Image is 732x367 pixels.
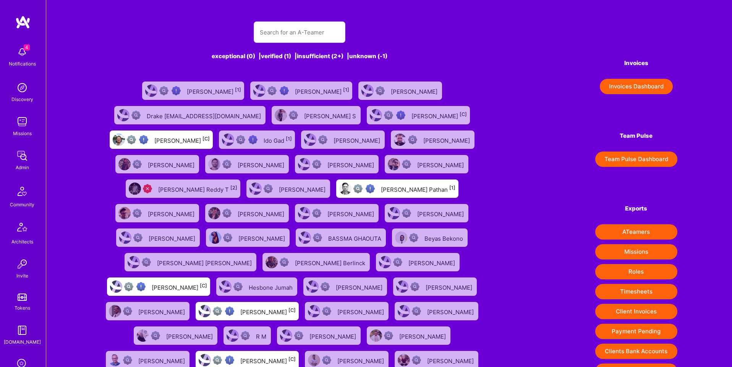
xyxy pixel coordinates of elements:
[295,257,367,267] div: [PERSON_NAME] Berlinck
[292,201,382,225] a: User AvatarNot Scrubbed[PERSON_NAME]
[308,354,320,366] img: User Avatar
[109,354,121,366] img: User Avatar
[384,331,393,340] img: Not Scrubbed
[402,209,411,218] img: Not Scrubbed
[382,201,471,225] a: User AvatarNot Scrubbed[PERSON_NAME]
[595,132,677,139] h4: Team Pulse
[227,329,239,342] img: User Avatar
[139,78,247,103] a: User AvatarNot fully vettedHigh Potential User[PERSON_NAME][1]
[148,159,196,169] div: [PERSON_NAME]
[390,274,480,299] a: User AvatarNot Scrubbed[PERSON_NAME]
[128,256,140,268] img: User Avatar
[275,109,287,121] img: User Avatar
[321,282,330,291] img: Not Scrubbed
[595,264,677,279] button: Roles
[410,282,419,291] img: Not Scrubbed
[308,305,320,317] img: User Avatar
[395,232,407,244] img: User Avatar
[274,323,364,348] a: User AvatarNot Scrubbed[PERSON_NAME]
[408,257,457,267] div: [PERSON_NAME]
[460,111,467,117] sup: [C]
[399,331,447,341] div: [PERSON_NAME]
[288,356,296,362] sup: [C]
[219,281,232,293] img: User Avatar
[336,282,384,292] div: [PERSON_NAME]
[409,233,418,242] img: Not Scrubbed
[157,257,253,267] div: [PERSON_NAME] [PERSON_NAME]
[595,152,677,167] a: Team Pulse Dashboard
[15,323,30,338] img: guide book
[133,209,142,218] img: Not Scrubbed
[355,78,445,103] a: User AvatarNot Scrubbed[PERSON_NAME]
[339,183,351,195] img: User Avatar
[288,307,296,313] sup: [C]
[187,86,241,96] div: [PERSON_NAME]
[222,160,232,169] img: Not Scrubbed
[427,306,475,316] div: [PERSON_NAME]
[15,256,30,272] img: Invite
[24,44,30,51] span: 4
[222,209,232,218] img: Not Scrubbed
[417,159,465,169] div: [PERSON_NAME]
[595,205,677,212] h4: Exports
[304,110,358,120] div: [PERSON_NAME] S
[123,356,132,365] img: Not Scrubbed
[216,127,298,152] a: User AvatarNot fully vettedHigh Potential UserIdo Gad[1]
[382,152,471,176] a: User AvatarNot Scrubbed[PERSON_NAME]
[112,152,202,176] a: User AvatarNot Scrubbed[PERSON_NAME]
[289,111,298,120] img: Not Scrubbed
[398,305,410,317] img: User Avatar
[379,256,391,268] img: User Avatar
[235,87,241,93] sup: [1]
[202,201,292,225] a: User AvatarNot Scrubbed[PERSON_NAME]
[199,305,211,317] img: User Avatar
[11,95,33,103] div: Discovery
[391,86,439,96] div: [PERSON_NAME]
[247,78,355,103] a: User AvatarNot fully vettedHigh Potential User[PERSON_NAME][1]
[222,134,234,146] img: User Avatar
[298,207,310,219] img: User Avatar
[411,110,467,120] div: [PERSON_NAME]
[249,183,262,195] img: User Avatar
[280,86,289,95] img: High Potential User
[11,238,33,246] div: Architects
[200,283,207,289] sup: [C]
[209,232,221,244] img: User Avatar
[238,208,286,218] div: [PERSON_NAME]
[202,152,292,176] a: User AvatarNot Scrubbed[PERSON_NAME]
[15,114,30,129] img: teamwork
[269,103,364,127] a: User AvatarNot Scrubbed[PERSON_NAME] S
[304,134,316,146] img: User Avatar
[118,207,131,219] img: User Avatar
[145,85,157,97] img: User Avatar
[238,159,286,169] div: [PERSON_NAME]
[373,250,463,274] a: User AvatarNot Scrubbed[PERSON_NAME]
[293,225,389,250] a: User AvatarNot ScrubbedBASSMA GHAOUTA
[264,135,292,145] div: Ido Gad
[334,135,382,145] div: [PERSON_NAME]
[398,354,410,366] img: User Avatar
[306,281,319,293] img: User Avatar
[264,184,273,193] img: Not Scrubbed
[166,331,214,341] div: [PERSON_NAME]
[4,338,41,346] div: [DOMAIN_NAME]
[202,136,210,142] sup: [C]
[121,250,259,274] a: User AvatarNot Scrubbed[PERSON_NAME] [PERSON_NAME]
[225,307,234,316] img: High Potential User
[302,299,392,323] a: User AvatarNot Scrubbed[PERSON_NAME]
[343,87,349,93] sup: [1]
[225,356,234,365] img: High Potential User
[298,158,310,170] img: User Avatar
[138,306,186,316] div: [PERSON_NAME]
[123,176,243,201] a: User AvatarUnqualified[PERSON_NAME] Reddy T[2]
[117,109,130,121] img: User Avatar
[253,85,266,97] img: User Avatar
[118,158,131,170] img: User Avatar
[13,129,32,137] div: Missions
[172,86,181,95] img: High Potential User
[259,250,373,274] a: User AvatarNot Scrubbed[PERSON_NAME] Berlinck
[213,356,222,365] img: Not fully vetted
[260,23,339,42] input: Search for an A-Teamer
[136,282,146,291] img: High Potential User
[393,258,402,267] img: Not Scrubbed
